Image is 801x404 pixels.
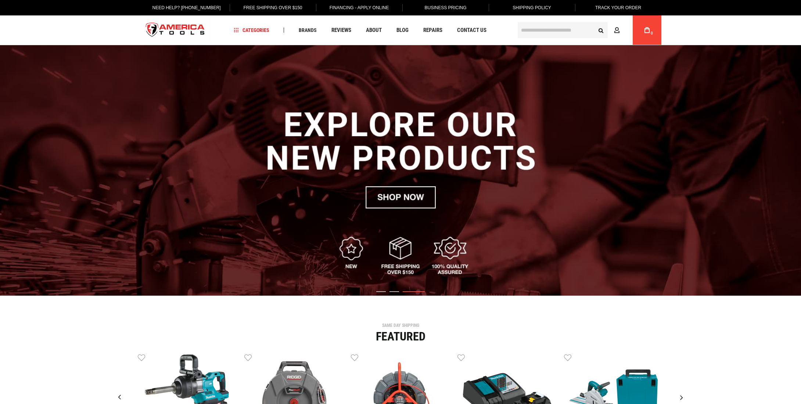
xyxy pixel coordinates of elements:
a: Blog [393,25,412,35]
button: Search [594,23,608,37]
span: Categories [234,28,269,33]
a: Contact Us [454,25,490,35]
span: Shipping Policy [513,5,551,10]
span: Blog [396,28,409,33]
span: Contact Us [457,28,486,33]
a: Brands [295,25,320,35]
a: Reviews [328,25,355,35]
span: Brands [299,28,317,33]
a: About [363,25,385,35]
a: 0 [640,15,654,45]
div: SAME DAY SHIPPING [138,323,663,328]
span: About [366,28,382,33]
span: Repairs [423,28,442,33]
a: Categories [231,25,273,35]
span: 0 [651,31,653,35]
a: Repairs [420,25,446,35]
div: Featured [138,331,663,342]
a: store logo [140,17,211,44]
span: Reviews [331,28,351,33]
img: America Tools [140,17,211,44]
